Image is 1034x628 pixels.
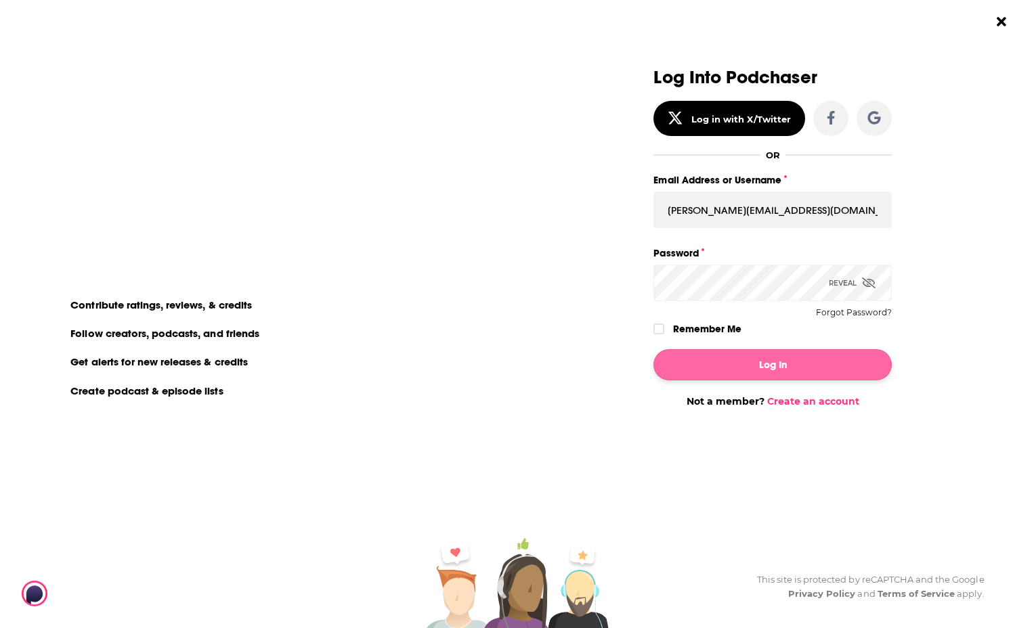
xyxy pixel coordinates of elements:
[816,308,892,317] button: Forgot Password?
[62,382,232,399] li: Create podcast & episode lists
[746,573,985,601] div: This site is protected by reCAPTCHA and the Google and apply.
[767,395,859,407] a: Create an account
[653,395,892,407] div: Not a member?
[829,265,876,301] div: Reveal
[878,588,955,599] a: Terms of Service
[62,272,333,285] li: On Podchaser you can:
[691,114,791,125] div: Log in with X/Twitter
[22,581,152,606] img: Podchaser - Follow, Share and Rate Podcasts
[22,581,141,606] a: Podchaser - Follow, Share and Rate Podcasts
[653,349,892,380] button: Log In
[788,588,856,599] a: Privacy Policy
[766,150,780,160] div: OR
[673,320,741,338] label: Remember Me
[128,71,261,90] a: create an account
[653,192,892,228] input: Email Address or Username
[989,9,1014,35] button: Close Button
[62,353,257,370] li: Get alerts for new releases & credits
[653,101,805,136] button: Log in with X/Twitter
[653,68,892,87] h3: Log Into Podchaser
[62,324,269,342] li: Follow creators, podcasts, and friends
[62,296,261,313] li: Contribute ratings, reviews, & credits
[653,171,892,189] label: Email Address or Username
[653,244,892,262] label: Password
